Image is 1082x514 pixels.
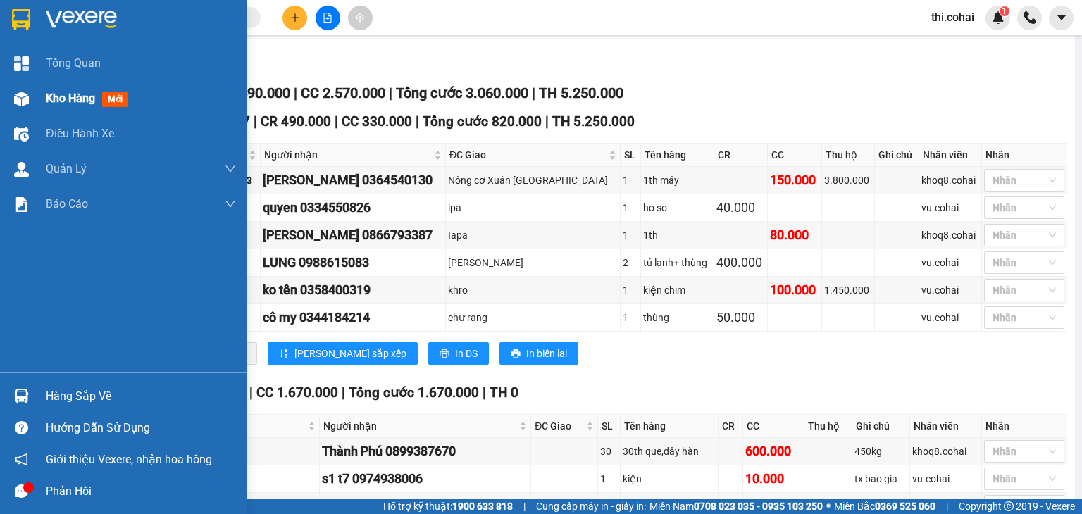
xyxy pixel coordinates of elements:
[14,162,29,177] img: warehouse-icon
[770,225,819,245] div: 80.000
[294,84,297,101] span: |
[992,11,1005,24] img: icon-new-feature
[1024,11,1036,24] img: phone-icon
[249,384,253,401] span: |
[263,198,443,218] div: quyen 0334550826
[875,144,919,167] th: Ghi chú
[552,113,635,130] span: TH 5.250.000
[852,415,910,438] th: Ghi chú
[921,282,979,298] div: vu.cohai
[921,255,979,270] div: vu.cohai
[770,280,819,300] div: 100.000
[745,469,802,489] div: 10.000
[985,418,1063,434] div: Nhãn
[826,503,831,509] span: ⚪️
[322,441,528,461] div: Thành Phú 0899387670
[920,8,985,26] span: thi.cohai
[921,227,979,243] div: khoq8.cohai
[985,147,1063,163] div: Nhãn
[46,451,212,468] span: Giới thiệu Vexere, nhận hoa hồng
[600,471,618,487] div: 1
[770,170,819,190] div: 150.000
[822,144,875,167] th: Thu hộ
[355,13,365,23] span: aim
[743,415,804,438] th: CC
[14,92,29,106] img: warehouse-icon
[719,415,743,438] th: CR
[854,471,907,487] div: tx bao gia
[46,418,236,439] div: Hướng dẫn sử dụng
[526,346,567,361] span: In biên lai
[268,342,418,365] button: sort-ascending[PERSON_NAME] sắp xếp
[12,9,30,30] img: logo-vxr
[483,384,486,401] span: |
[621,415,719,438] th: Tên hàng
[511,349,521,360] span: printer
[254,113,257,130] span: |
[448,310,618,325] div: chư rang
[383,499,513,514] span: Hỗ trợ kỹ thuật:
[536,499,646,514] span: Cung cấp máy in - giấy in:
[15,421,28,434] span: question-circle
[335,113,338,130] span: |
[14,56,29,71] img: dashboard-icon
[290,13,300,23] span: plus
[643,310,711,325] div: thùng
[643,255,711,270] div: tủ lạnh+ thùng
[649,499,823,514] span: Miền Nam
[535,418,583,434] span: ĐC Giao
[921,310,979,325] div: vu.cohai
[294,346,406,361] span: [PERSON_NAME] sắp xếp
[1002,6,1007,16] span: 1
[323,418,516,434] span: Người nhận
[523,499,526,514] span: |
[263,280,443,300] div: ko tên 0358400319
[623,310,638,325] div: 1
[389,84,392,101] span: |
[532,84,535,101] span: |
[323,13,332,23] span: file-add
[264,147,431,163] span: Người nhận
[46,160,87,177] span: Quản Lý
[218,84,290,101] span: CR 490.000
[423,113,542,130] span: Tổng cước 820.000
[1004,501,1014,511] span: copyright
[349,384,479,401] span: Tổng cước 1.670.000
[598,415,621,438] th: SL
[694,501,823,512] strong: 0708 023 035 - 0935 103 250
[824,173,872,188] div: 3.800.000
[452,501,513,512] strong: 1900 633 818
[261,113,331,130] span: CR 490.000
[46,481,236,502] div: Phản hồi
[623,444,716,459] div: 30th que,dây hàn
[912,471,979,487] div: vu.cohai
[455,346,478,361] span: In DS
[499,342,578,365] button: printerIn biên lai
[14,389,29,403] img: warehouse-icon
[225,163,236,175] span: down
[263,225,443,245] div: [PERSON_NAME] 0866793387
[921,173,979,188] div: khoq8.cohai
[834,499,935,514] span: Miền Bắc
[322,469,528,489] div: s1 t7 0974938006
[921,200,979,215] div: vu.cohai
[263,170,443,190] div: [PERSON_NAME] 0364540130
[342,113,412,130] span: CC 330.000
[448,173,618,188] div: Nông cơ Xuân [GEOGRAPHIC_DATA]
[46,92,95,105] span: Kho hàng
[912,444,979,459] div: khoq8.cohai
[448,200,618,215] div: ipa
[919,144,982,167] th: Nhân viên
[623,200,638,215] div: 1
[448,255,618,270] div: [PERSON_NAME]
[643,173,711,188] div: 1th máy
[263,308,443,327] div: cô my 0344184214
[279,349,289,360] span: sort-ascending
[804,415,852,438] th: Thu hộ
[643,227,711,243] div: 1th
[490,384,518,401] span: TH 0
[14,127,29,142] img: warehouse-icon
[600,444,618,459] div: 30
[256,384,338,401] span: CC 1.670.000
[15,453,28,466] span: notification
